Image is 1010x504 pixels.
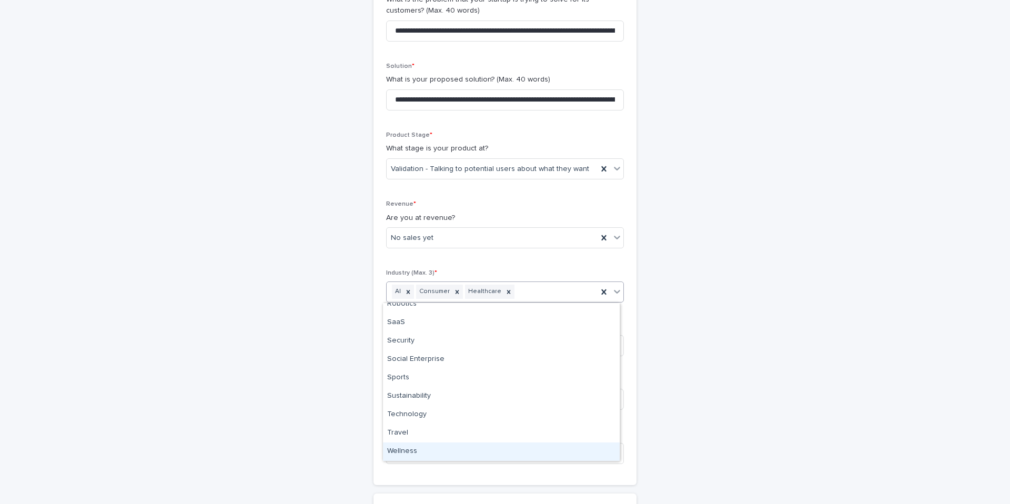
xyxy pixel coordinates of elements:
span: Revenue [386,201,416,207]
span: Industry (Max. 3) [386,270,437,276]
span: Validation - Talking to potential users about what they want [391,164,589,175]
div: Wellness [383,442,620,461]
div: Robotics [383,295,620,314]
div: Technology [383,406,620,424]
span: No sales yet [391,233,433,244]
p: What is your proposed solution? (Max. 40 words) [386,74,624,85]
div: Healthcare [465,285,503,299]
div: Security [383,332,620,350]
p: What stage is your product at? [386,143,624,154]
div: SaaS [383,314,620,332]
p: Are you at revenue? [386,213,624,224]
div: Travel [383,424,620,442]
div: Social Enterprise [383,350,620,369]
span: Product Stage [386,132,432,138]
div: Sustainability [383,387,620,406]
div: AI [392,285,402,299]
div: Sports [383,369,620,387]
span: Solution [386,63,415,69]
div: Consumer [416,285,451,299]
